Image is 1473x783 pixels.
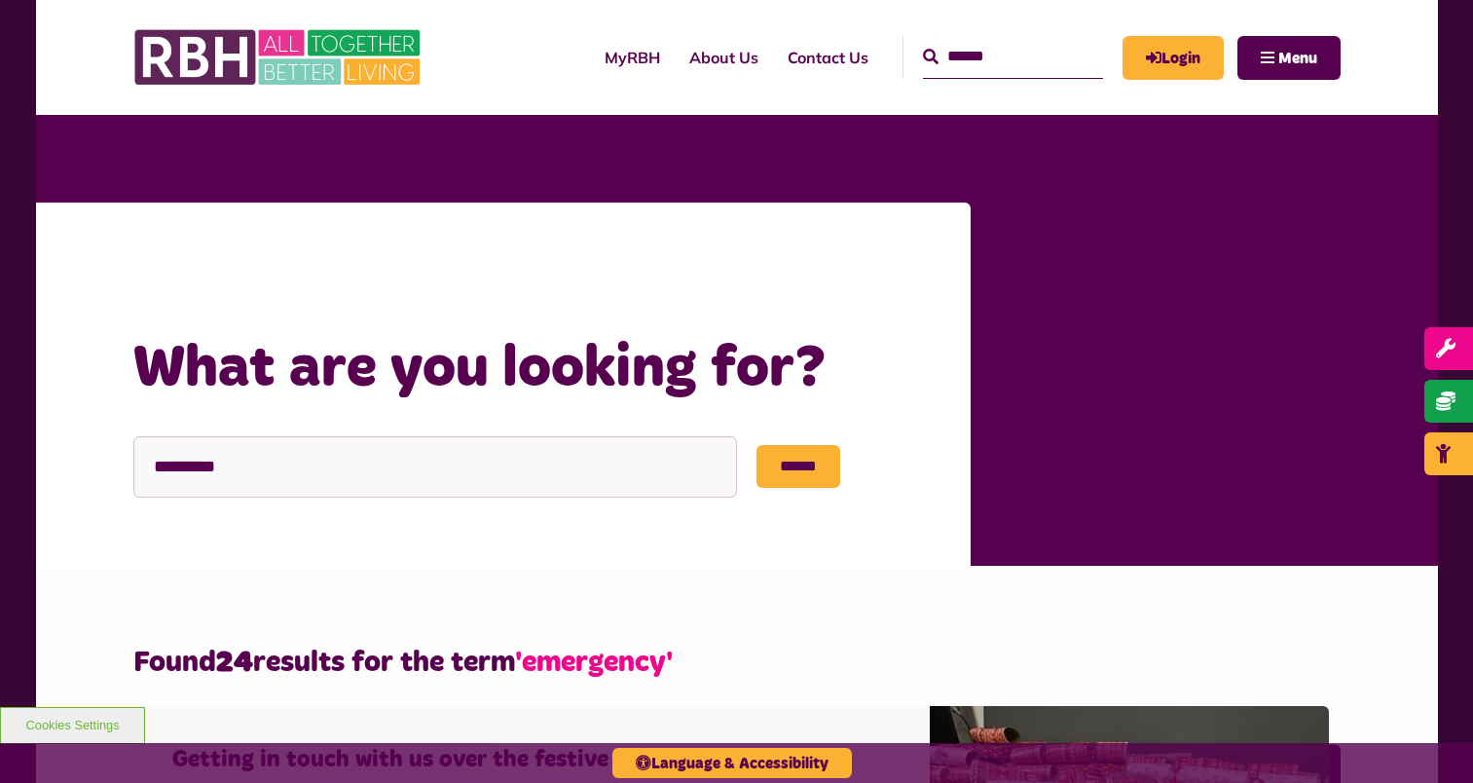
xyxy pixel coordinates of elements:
[1123,36,1224,80] a: MyRBH
[216,648,253,677] strong: 24
[773,31,883,84] a: Contact Us
[133,644,1341,682] h2: Found results for the term
[675,31,773,84] a: About Us
[612,748,852,778] button: Language & Accessibility
[133,331,932,407] h1: What are you looking for?
[1278,51,1317,66] span: Menu
[133,19,425,95] img: RBH
[1385,695,1473,783] iframe: Netcall Web Assistant for live chat
[1237,36,1341,80] button: Navigation
[590,31,675,84] a: MyRBH
[245,257,294,280] a: Home
[319,257,539,280] a: What are you looking for?
[515,648,673,677] span: 'emergency'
